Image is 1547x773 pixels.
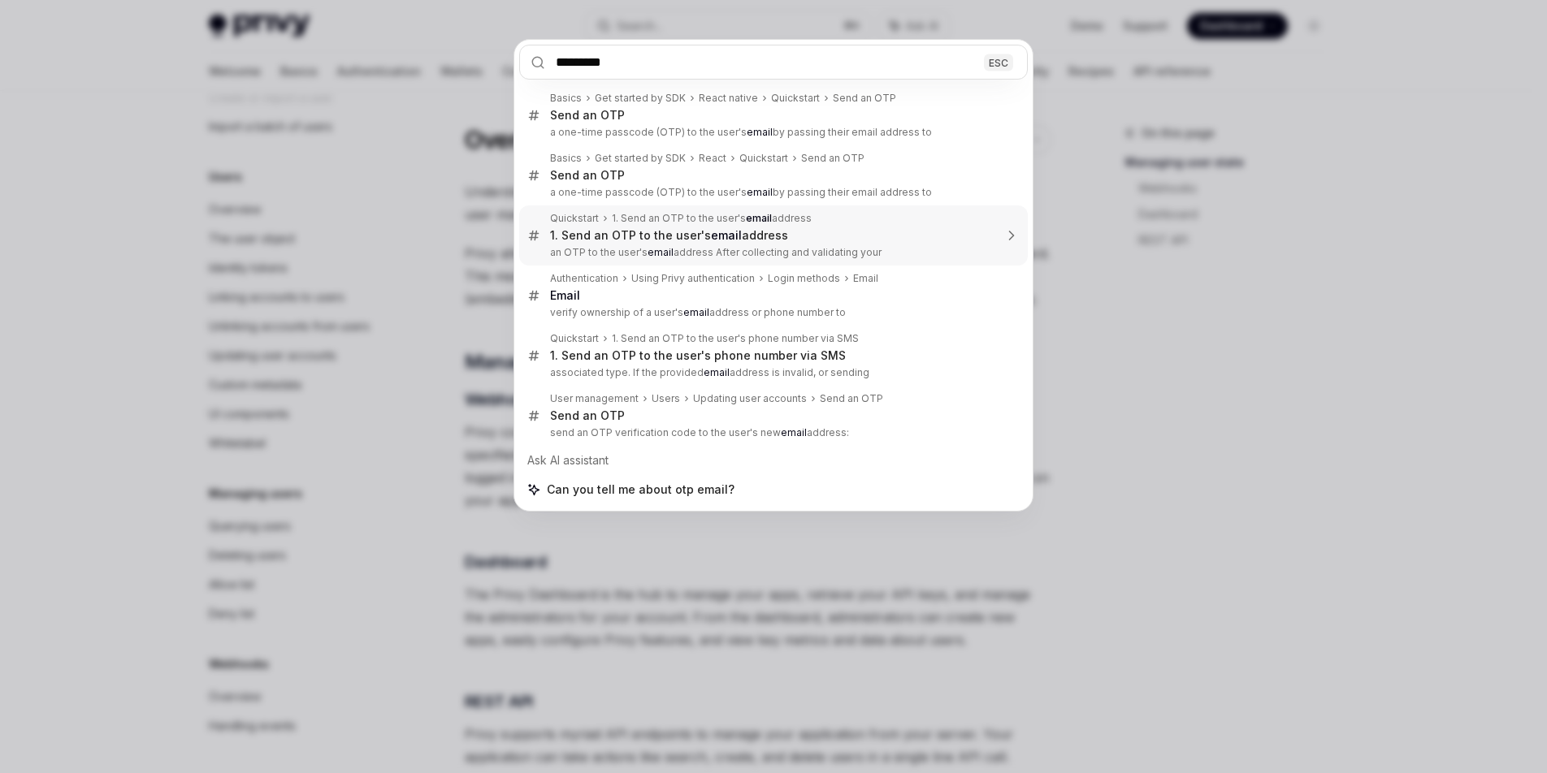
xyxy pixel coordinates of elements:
[550,392,639,405] div: User management
[984,54,1013,71] div: ESC
[550,272,618,285] div: Authentication
[550,228,788,243] div: 1. Send an OTP to the user's address
[550,348,846,363] div: 1. Send an OTP to the user's phone number via SMS
[746,212,772,224] b: email
[550,306,994,319] p: verify ownership of a user's address or phone number to
[612,332,859,345] div: 1. Send an OTP to the user's phone number via SMS
[550,366,994,379] p: associated type. If the provided address is invalid, or sending
[683,306,709,318] b: email
[853,272,878,285] div: Email
[699,92,758,105] div: React native
[550,212,599,225] div: Quickstart
[547,482,734,498] span: Can you tell me about otp email?
[820,392,883,405] div: Send an OTP
[550,288,580,302] b: Email
[595,92,686,105] div: Get started by SDK
[771,92,820,105] div: Quickstart
[612,212,812,225] div: 1. Send an OTP to the user's address
[550,426,994,439] p: send an OTP verification code to the user's new address:
[550,246,994,259] p: an OTP to the user's address After collecting and validating your
[550,152,582,165] div: Basics
[550,92,582,105] div: Basics
[704,366,730,378] b: email
[648,246,674,258] b: email
[747,126,773,138] b: email
[631,272,755,285] div: Using Privy authentication
[739,152,788,165] div: Quickstart
[550,126,994,139] p: a one-time passcode (OTP) to the user's by passing their email address to
[801,152,864,165] div: Send an OTP
[550,186,994,199] p: a one-time passcode (OTP) to the user's by passing their email address to
[711,228,742,242] b: email
[699,152,726,165] div: React
[595,152,686,165] div: Get started by SDK
[833,92,896,105] div: Send an OTP
[519,446,1028,475] div: Ask AI assistant
[652,392,680,405] div: Users
[550,168,625,183] div: Send an OTP
[781,426,807,438] b: email
[550,332,599,345] div: Quickstart
[768,272,840,285] div: Login methods
[550,408,625,423] div: Send an OTP
[747,186,773,198] b: email
[550,108,625,123] div: Send an OTP
[693,392,807,405] div: Updating user accounts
